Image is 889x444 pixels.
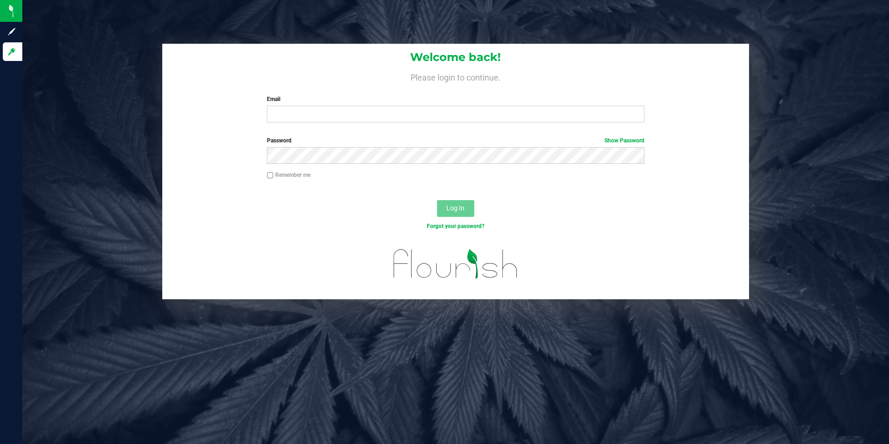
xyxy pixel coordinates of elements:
[162,71,750,82] h4: Please login to continue.
[437,200,474,217] button: Log In
[382,240,529,288] img: flourish_logo.svg
[446,204,464,212] span: Log In
[267,95,644,103] label: Email
[267,172,273,179] input: Remember me
[7,47,16,56] inline-svg: Log in
[162,51,750,63] h1: Welcome back!
[7,27,16,36] inline-svg: Sign up
[427,223,484,229] a: Forgot your password?
[604,137,644,144] a: Show Password
[267,137,292,144] span: Password
[267,171,311,179] label: Remember me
